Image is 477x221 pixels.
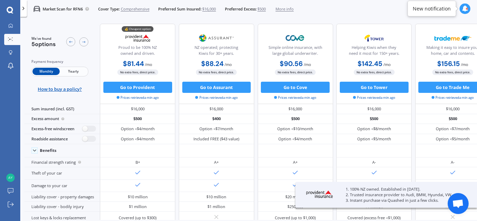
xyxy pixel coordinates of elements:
[24,192,100,202] div: Liability cover - property damages
[201,59,223,68] b: $88.24
[275,215,316,221] div: Covered (up to $1,000)
[432,95,474,100] span: Prices retrieved a min ago
[119,215,156,221] div: Covered (up to $300)
[436,136,470,142] div: Option <$5/month
[24,180,100,192] div: Damage to your car
[451,160,455,165] div: A-
[206,194,226,200] div: $10 million
[346,186,463,192] p: 1. 100% NZ owned. Established in [DATE].
[300,187,339,201] img: Provident.webp
[195,95,237,100] span: Prices retrieved a min ago
[372,160,376,165] div: A-
[158,6,201,12] span: Preferred Sum Insured:
[24,134,100,144] div: Roadside assistance
[135,160,140,165] div: B+
[121,136,155,142] div: Option <$4/month
[413,5,451,12] div: New notification
[258,114,333,124] div: $500
[182,82,251,93] button: Go to Assurant
[60,68,87,75] span: Yearly
[293,160,298,165] div: A+
[275,69,316,75] span: No extra fees, direct price.
[103,82,172,93] button: Go to Provident
[31,40,56,48] span: 5 options
[193,136,239,142] div: Included FREE ($43 value)
[40,148,57,153] div: Benefits
[280,59,303,68] b: $90.56
[24,202,100,212] div: Liability cover - bodily injury
[277,31,314,45] img: Cove.webp
[285,194,305,200] div: $20 million
[24,114,100,124] div: Excess amount
[38,86,82,92] span: How to buy a policy?
[461,62,468,67] span: / mo
[353,95,395,100] span: Prices retrieved a min ago
[278,136,312,142] div: Option <$4/month
[24,167,100,179] div: Theft of your car
[179,104,254,114] div: $16,000
[258,104,333,114] div: $16,000
[448,193,469,214] div: Open chat
[6,174,15,182] img: ddfaae649f4d1c47a6111afc1ac6b8c7
[34,6,40,12] img: car.f15378c7a67c060ca3f3.svg
[347,215,401,221] div: Covered (excess free <$1,000)
[100,114,175,124] div: $500
[341,45,407,59] div: Helping Kiwis when they need it most for 150+ years.
[128,194,148,200] div: $10 million
[129,204,147,209] div: $1 million
[383,62,391,67] span: / mo
[24,124,100,134] div: Excess-free windscreen
[357,136,391,142] div: Option <$5/month
[346,192,463,198] p: 2. Trusted insurance provider to Audi, BMW, Hyundai, VW...
[179,114,254,124] div: $400
[31,36,56,41] span: We've found
[43,6,83,12] p: Market Scan for RFN6
[24,157,100,167] div: Financial strength rating
[98,6,120,12] span: Cover Type:
[121,126,155,132] div: Option <$4/month
[198,31,235,45] img: Assurant.png
[207,204,225,209] div: $1 million
[304,62,311,67] span: / mo
[145,62,152,67] span: / mo
[32,68,60,75] span: Monthly
[24,104,100,114] div: Sum insured (incl. GST)
[340,82,409,93] button: Go to Tower
[31,59,88,65] div: Payment frequency
[121,6,149,12] span: Comprehensive
[357,126,391,132] div: Option <$8/month
[262,45,328,59] div: Simple online insurance, with large global underwriter.
[214,160,219,165] div: A+
[105,45,170,59] div: Proud to be 100% NZ owned and driven.
[225,6,257,12] span: Preferred Excess:
[274,95,316,100] span: Prices retrieved a min ago
[276,6,294,12] span: More info
[434,31,471,45] img: Trademe.webp
[287,204,303,209] div: $250,000
[199,126,233,132] div: Option <$7/month
[119,31,156,45] img: Provident.png
[122,26,154,32] div: 💰 Cheapest option
[432,69,473,75] span: No extra fees, direct price.
[336,104,412,114] div: $16,000
[346,198,463,203] p: 3. Instant purchase via Quashed in just a few clicks.
[117,69,158,75] span: No extra fees, direct price.
[196,69,237,75] span: No extra fees, direct price.
[437,59,460,68] b: $156.15
[202,6,216,12] span: $16,000
[336,114,412,124] div: $500
[117,95,159,100] span: Prices retrieved a min ago
[277,126,313,132] div: Option <$10/month
[354,69,395,75] span: No extra fees, direct price.
[100,104,175,114] div: $16,000
[225,62,232,67] span: / mo
[257,6,266,12] span: $500
[123,59,144,68] b: $81.44
[261,82,330,93] button: Go to Cove
[436,126,470,132] div: Option <$7/month
[355,31,392,45] img: Tower.webp
[358,59,382,68] b: $142.45
[184,45,249,59] div: NZ operated; protecting Kiwis for 30+ years.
